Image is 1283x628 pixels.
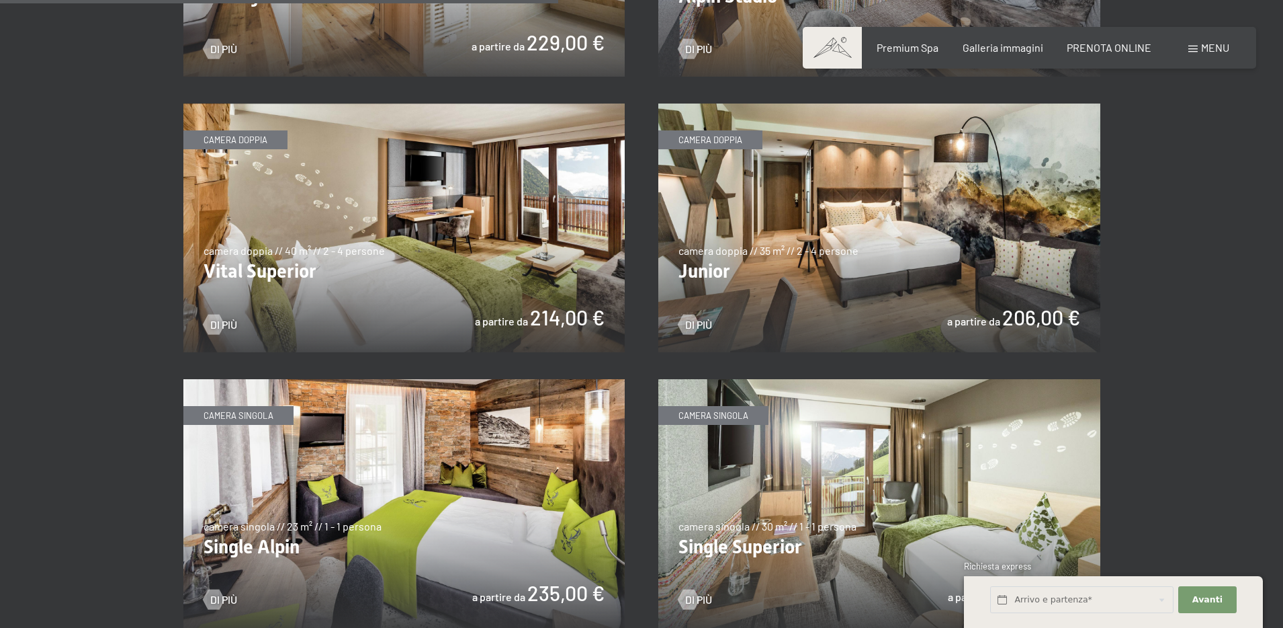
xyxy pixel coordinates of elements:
[1178,586,1236,614] button: Avanti
[183,379,625,628] img: Single Alpin
[685,317,712,332] span: Di più
[678,317,712,332] a: Di più
[685,42,712,56] span: Di più
[658,104,1100,352] img: Junior
[963,41,1043,54] a: Galleria immagini
[658,104,1100,112] a: Junior
[1201,41,1229,54] span: Menu
[1067,41,1151,54] a: PRENOTA ONLINE
[685,592,712,607] span: Di più
[678,592,712,607] a: Di più
[678,42,712,56] a: Di più
[183,104,625,112] a: Vital Superior
[658,380,1100,388] a: Single Superior
[1192,594,1223,606] span: Avanti
[877,41,938,54] a: Premium Spa
[204,42,237,56] a: Di più
[658,379,1100,628] img: Single Superior
[204,592,237,607] a: Di più
[183,104,625,352] img: Vital Superior
[210,317,237,332] span: Di più
[210,42,237,56] span: Di più
[210,592,237,607] span: Di più
[964,561,1031,572] span: Richiesta express
[183,380,625,388] a: Single Alpin
[204,317,237,332] a: Di più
